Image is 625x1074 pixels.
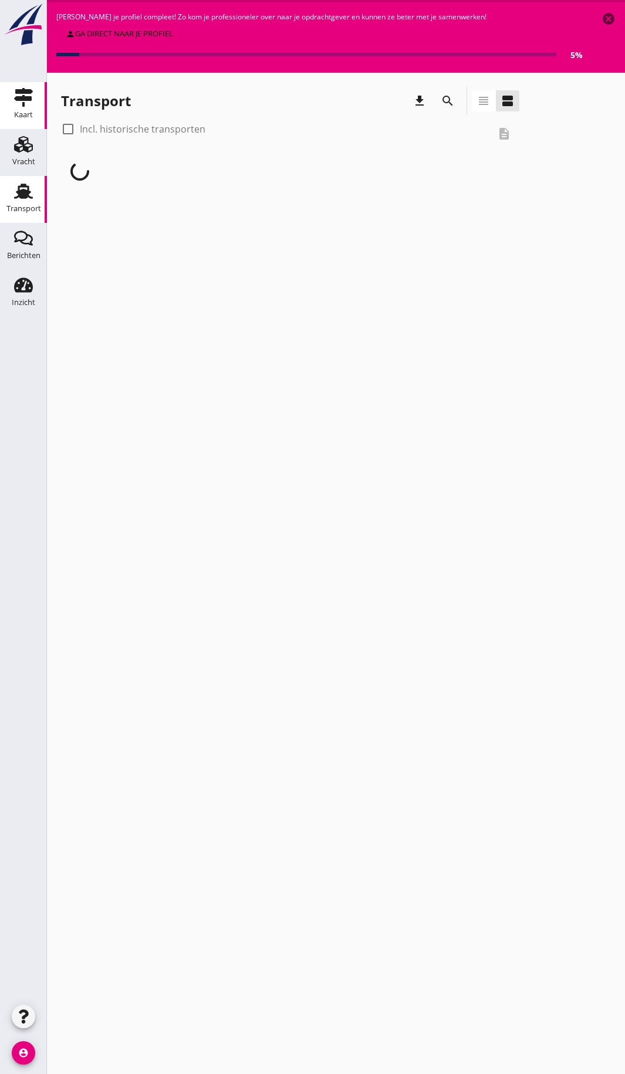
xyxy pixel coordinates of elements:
div: Vracht [12,158,35,165]
i: search [441,94,455,108]
i: view_headline [477,94,491,108]
div: ga direct naar je profiel [66,28,173,40]
div: 5% [556,49,583,61]
i: account_circle [12,1041,35,1065]
a: ga direct naar je profiel [61,26,178,42]
i: view_agenda [501,94,515,108]
div: Transport [61,92,131,110]
i: download [413,94,427,108]
img: logo-small.a267ee39.svg [2,3,45,46]
label: Incl. historische transporten [80,123,205,135]
div: Kaart [14,111,33,118]
i: person [66,29,75,39]
div: Transport [6,205,41,212]
div: Berichten [7,252,40,259]
i: cancel [602,12,616,26]
div: Inzicht [12,299,35,306]
div: [PERSON_NAME] je profiel compleet! Zo kom je professioneler over naar je opdrachtgever en kunnen ... [56,12,583,63]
